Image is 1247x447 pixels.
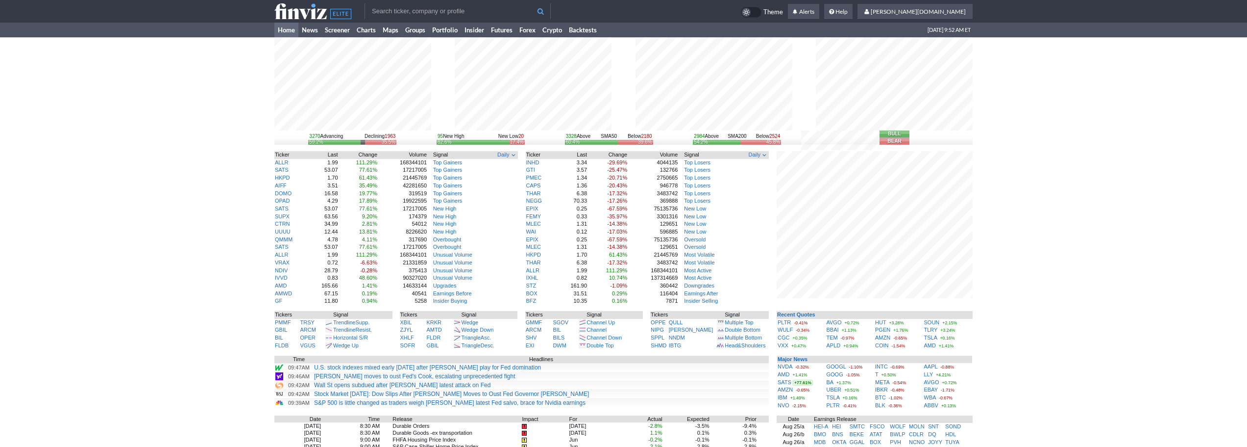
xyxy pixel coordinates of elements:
[871,8,966,15] span: [PERSON_NAME][DOMAIN_NAME]
[516,23,539,37] a: Forex
[378,197,427,205] td: 19922595
[827,335,838,341] a: TEM
[924,371,933,377] a: LLY
[684,298,718,304] a: Insider Selling
[379,23,402,37] a: Maps
[378,159,427,167] td: 168344101
[725,319,754,325] a: Multiple Top
[827,327,839,333] a: BBAI
[275,319,291,325] a: PMMF
[378,190,427,198] td: 319519
[274,23,298,37] a: Home
[924,319,940,325] a: SOUN
[587,327,607,333] a: Channel
[400,342,416,348] a: SOFR
[433,229,457,235] a: New High
[359,183,377,188] span: 35.49%
[924,342,936,348] a: AMD
[928,23,971,37] span: [DATE] 9:52 AM ET
[526,183,541,188] a: CAPS
[488,23,516,37] a: Futures
[684,267,711,273] a: Most Active
[628,197,678,205] td: 369888
[433,167,462,173] a: Top Gainers
[875,342,889,348] a: COIN
[945,423,961,429] a: SOND
[778,379,791,385] a: SATS
[433,283,457,289] a: Upgrades
[684,213,706,219] a: New Low
[875,402,885,408] a: BLK
[565,23,600,37] a: Backtests
[339,151,378,159] th: Change
[275,221,290,227] a: CTRN
[875,371,879,377] a: T
[928,439,942,445] a: JOYY
[890,439,901,445] a: PVH
[307,197,338,205] td: 4.29
[827,319,842,325] a: AVGO
[870,439,881,445] a: BOX
[307,190,338,198] td: 16.58
[684,175,710,181] a: Top Losers
[832,431,843,437] a: BNS
[778,319,791,325] a: PLTR
[756,133,781,140] div: Below
[566,140,580,144] div: 60.4%
[827,394,840,400] a: TSLA
[875,379,889,385] a: META
[526,198,542,204] a: NEGG
[556,190,587,198] td: 6.38
[427,342,439,348] a: GBIL
[526,267,540,273] a: ALLR
[510,140,524,144] div: 17.4%
[763,7,783,18] span: Theme
[684,206,706,211] a: New Low
[741,7,783,18] a: Theme
[402,23,429,37] a: Groups
[890,431,905,437] a: BWLP
[275,190,292,196] a: DOMO
[556,197,587,205] td: 70.33
[314,364,541,371] a: U.S. stock indexes mixed early [DATE] after [PERSON_NAME] play for Fed domination
[275,183,287,188] a: AIFF
[693,133,781,140] div: SMA200
[300,319,315,325] a: TRSY
[433,206,457,211] a: New High
[481,335,491,341] span: Asc.
[651,327,664,333] a: NIPG
[924,402,938,408] a: ABBV
[400,327,413,333] a: ZJYL
[385,133,395,139] span: 1963
[433,213,457,219] a: New High
[526,244,541,250] a: MLEC
[556,166,587,174] td: 3.57
[353,23,379,37] a: Charts
[628,133,652,140] div: Below
[587,151,628,159] th: Change
[607,190,627,196] span: -17.32%
[275,198,290,204] a: OPAD
[526,167,535,173] a: GTI
[607,183,627,188] span: -20.43%
[427,327,442,333] a: AMTD
[725,327,760,333] a: Double Bottom
[766,140,780,144] div: 45.8%
[669,342,682,348] a: IBTG
[556,151,587,159] th: Last
[607,167,627,173] span: -25.47%
[909,439,925,445] a: NCNO
[526,298,537,304] a: BFZ
[782,431,804,437] a: Aug 26/b
[725,342,765,348] a: Head&Shoulders
[300,335,316,341] a: OPER
[684,159,710,165] a: Top Losers
[684,190,710,196] a: Top Losers
[526,327,541,333] a: ARCM
[314,373,515,380] a: [PERSON_NAME] moves to oust Fed's Cook, escalating unprecedented fight
[526,213,541,219] a: FEMY
[870,431,882,437] a: ATAT
[275,267,288,273] a: NDIV
[669,327,713,333] a: [PERSON_NAME]
[438,133,464,140] div: New High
